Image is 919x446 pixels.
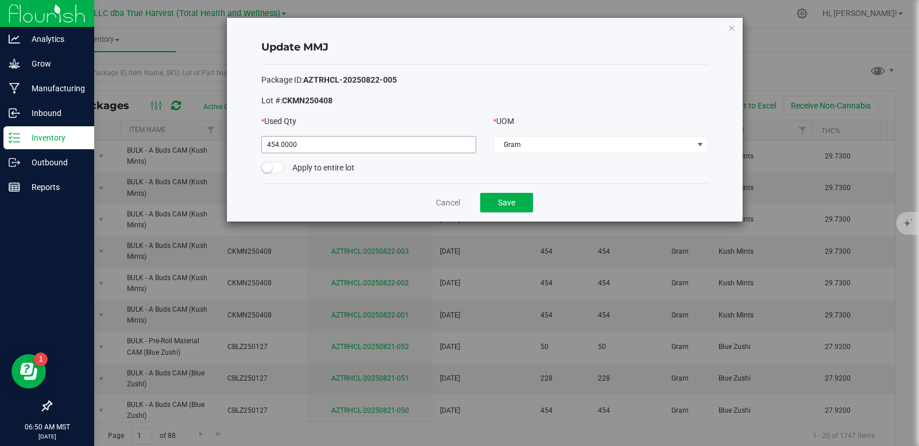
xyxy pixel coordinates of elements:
p: Grow [20,57,89,71]
inline-svg: Reports [9,181,20,193]
p: Outbound [20,156,89,169]
inline-svg: Grow [9,58,20,69]
b: AZTRHCL-20250822-005 [303,75,397,84]
p: Manufacturing [20,82,89,95]
inline-svg: Analytics [9,33,20,45]
button: Cancel [436,197,460,208]
div: Used Qty [253,115,485,127]
iframe: Resource center [11,354,46,389]
b: CKMN250408 [282,96,333,105]
span: Apply to entire lot [284,163,354,172]
inline-svg: Manufacturing [9,83,20,94]
button: Save [480,193,533,212]
inline-svg: Outbound [9,157,20,168]
p: Reports [20,180,89,194]
h4: Update MMJ [261,40,631,55]
inline-svg: Inbound [9,107,20,119]
div: Package ID: [253,74,717,86]
p: Analytics [20,32,89,46]
div: Lot #: [253,95,717,107]
p: [DATE] [5,432,89,441]
inline-svg: Inventory [9,132,20,144]
div: UOM [485,115,717,127]
iframe: Resource center unread badge [34,352,48,366]
span: Gram [494,137,693,153]
p: 06:50 AM MST [5,422,89,432]
p: Inventory [20,131,89,145]
p: Inbound [20,106,89,120]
